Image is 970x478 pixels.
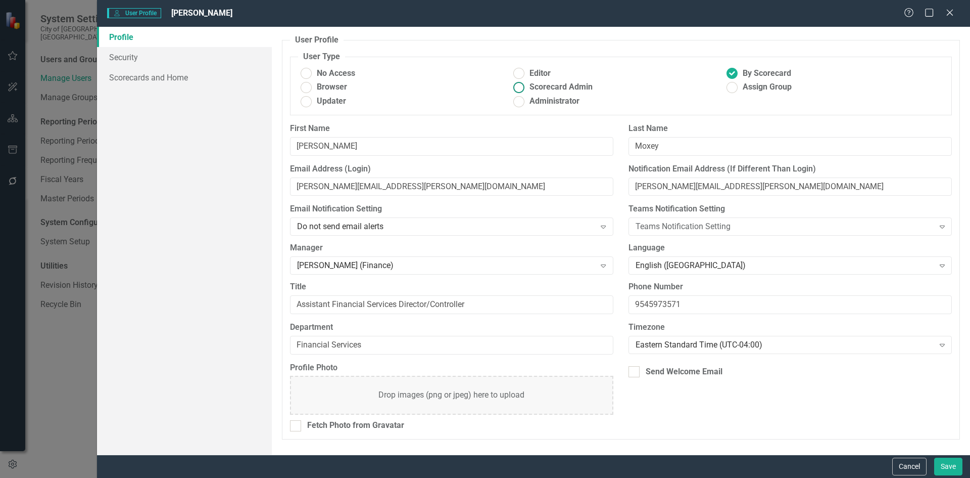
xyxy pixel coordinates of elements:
a: Profile [97,27,272,47]
span: Updater [317,96,346,107]
label: Phone Number [628,281,952,293]
div: Drop images (png or jpeg) here to upload [378,389,524,401]
span: Browser [317,81,347,93]
span: Assign Group [743,81,792,93]
label: Manager [290,242,613,254]
button: Save [934,458,962,475]
label: Teams Notification Setting [628,203,952,215]
label: Department [290,322,613,333]
span: Scorecard Admin [529,81,593,93]
label: Last Name [628,123,952,135]
span: [PERSON_NAME] [171,8,232,18]
label: Title [290,281,613,293]
legend: User Profile [290,34,344,46]
div: Eastern Standard Time (UTC-04:00) [636,339,934,351]
div: Send Welcome Email [646,366,722,378]
div: Teams Notification Setting [636,221,934,233]
span: Editor [529,68,551,79]
label: Timezone [628,322,952,333]
span: No Access [317,68,355,79]
legend: User Type [298,51,345,63]
label: Language [628,242,952,254]
div: English ([GEOGRAPHIC_DATA]) [636,260,934,272]
label: Email Notification Setting [290,203,613,215]
span: User Profile [107,8,161,18]
div: Fetch Photo from Gravatar [307,420,404,431]
a: Security [97,47,272,67]
a: Scorecards and Home [97,67,272,88]
label: First Name [290,123,613,135]
div: Do not send email alerts [297,221,596,233]
div: [PERSON_NAME] (Finance) [297,260,596,272]
label: Email Address (Login) [290,163,613,175]
label: Profile Photo [290,362,613,374]
label: Notification Email Address (If Different Than Login) [628,163,952,175]
span: Administrator [529,96,579,107]
span: By Scorecard [743,68,791,79]
button: Cancel [892,458,927,475]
